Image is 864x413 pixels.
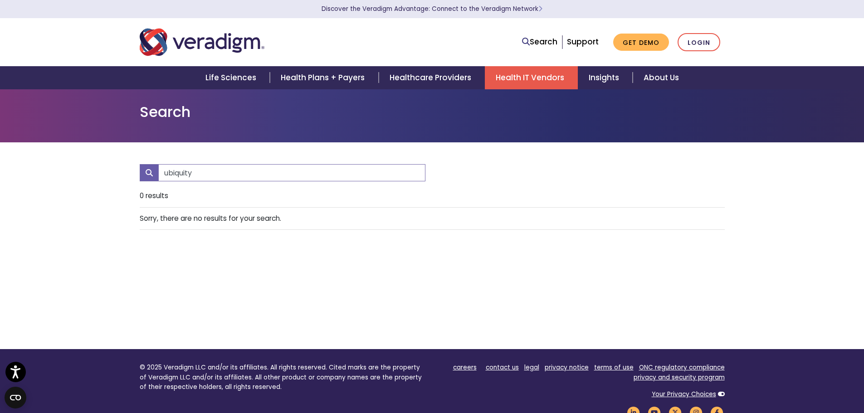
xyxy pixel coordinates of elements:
a: Insights [578,66,633,89]
button: Open CMP widget [5,387,26,408]
li: 0 results [140,185,725,207]
a: legal [524,363,539,372]
iframe: Drift Chat Widget [690,348,853,402]
a: contact us [486,363,519,372]
a: privacy notice [545,363,589,372]
p: © 2025 Veradigm LLC and/or its affiliates. All rights reserved. Cited marks are the property of V... [140,363,425,392]
span: Learn More [538,5,542,13]
a: Get Demo [613,34,669,51]
a: Healthcare Providers [379,66,485,89]
a: Your Privacy Choices [652,390,716,398]
img: Veradigm logo [140,27,264,57]
a: careers [453,363,477,372]
li: Sorry, there are no results for your search. [140,208,725,230]
a: privacy and security program [634,373,725,382]
a: Search [522,36,557,48]
input: Search [158,164,425,181]
a: Discover the Veradigm Advantage: Connect to the Veradigm NetworkLearn More [322,5,542,13]
a: Login [678,33,720,52]
a: Health Plans + Payers [270,66,378,89]
a: Support [567,36,599,47]
a: terms of use [594,363,634,372]
a: About Us [633,66,690,89]
a: Life Sciences [195,66,270,89]
h1: Search [140,103,725,121]
a: Health IT Vendors [485,66,578,89]
a: ONC regulatory compliance [639,363,725,372]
